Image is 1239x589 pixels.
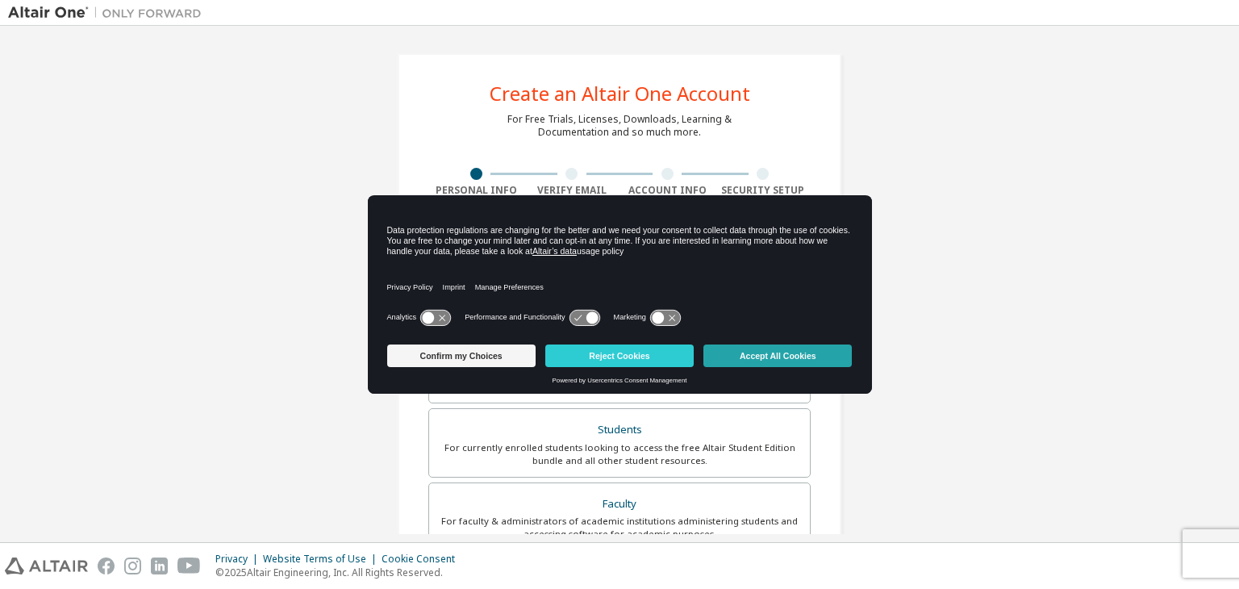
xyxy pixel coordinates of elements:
[439,441,800,467] div: For currently enrolled students looking to access the free Altair Student Edition bundle and all ...
[382,553,465,566] div: Cookie Consent
[151,558,168,574] img: linkedin.svg
[490,84,750,103] div: Create an Altair One Account
[619,184,715,197] div: Account Info
[124,558,141,574] img: instagram.svg
[439,419,800,441] div: Students
[263,553,382,566] div: Website Terms of Use
[439,493,800,516] div: Faculty
[215,566,465,579] p: © 2025 Altair Engineering, Inc. All Rights Reserved.
[428,184,524,197] div: Personal Info
[439,515,800,541] div: For faculty & administrators of academic institutions administering students and accessing softwa...
[177,558,201,574] img: youtube.svg
[5,558,88,574] img: altair_logo.svg
[8,5,210,21] img: Altair One
[507,113,732,139] div: For Free Trials, Licenses, Downloads, Learning & Documentation and so much more.
[524,184,620,197] div: Verify Email
[215,553,263,566] div: Privacy
[98,558,115,574] img: facebook.svg
[715,184,811,197] div: Security Setup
